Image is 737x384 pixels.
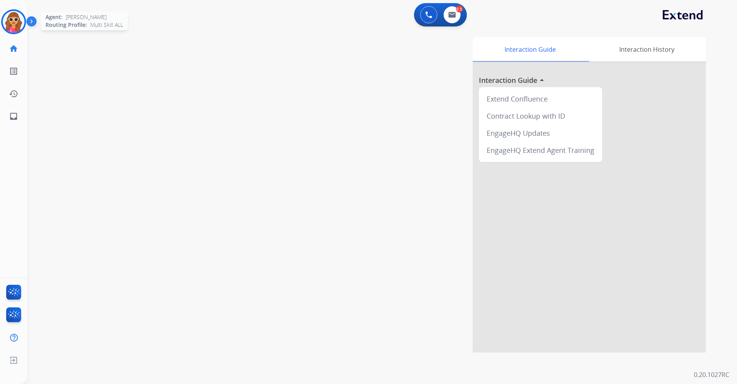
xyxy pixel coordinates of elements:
[3,11,24,33] img: avatar
[9,67,18,76] mat-icon: list_alt
[482,90,599,107] div: Extend Confluence
[482,142,599,159] div: EngageHQ Extend Agent Training
[482,107,599,124] div: Contract Lookup with ID
[587,37,706,61] div: Interaction History
[45,13,63,21] span: Agent:
[9,44,18,53] mat-icon: home
[45,21,87,29] span: Routing Profile:
[473,37,587,61] div: Interaction Guide
[9,89,18,98] mat-icon: history
[66,13,107,21] span: [PERSON_NAME]
[694,370,729,379] p: 0.20.1027RC
[482,124,599,142] div: EngageHQ Updates
[456,5,463,12] div: 0.5
[90,21,123,29] span: Multi Skill ALL
[9,112,18,121] mat-icon: inbox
